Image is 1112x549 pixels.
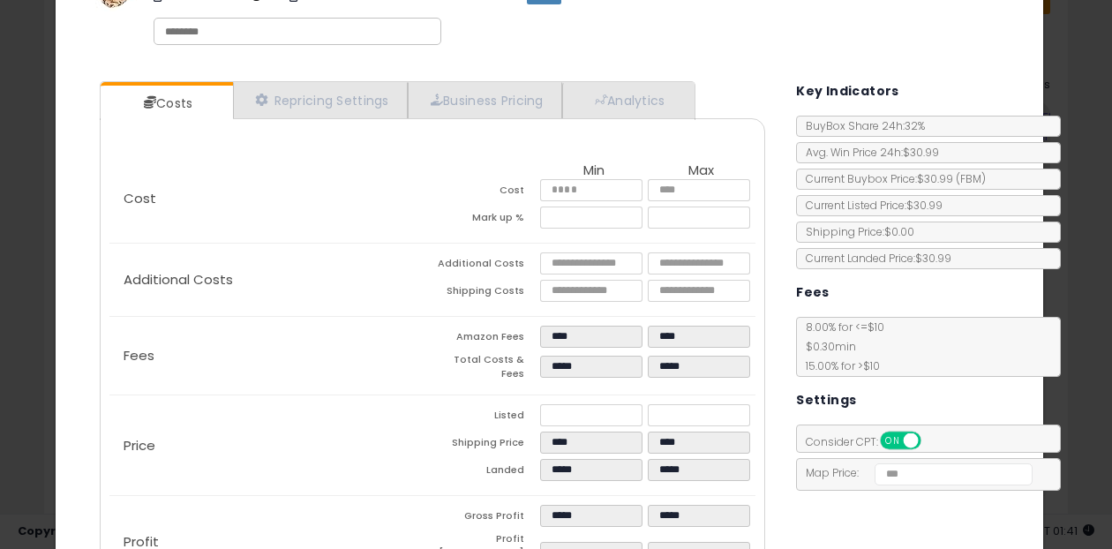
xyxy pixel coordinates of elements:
[562,82,693,118] a: Analytics
[432,505,540,532] td: Gross Profit
[432,179,540,207] td: Cost
[797,465,1033,480] span: Map Price:
[432,326,540,353] td: Amazon Fees
[109,273,432,287] p: Additional Costs
[797,434,944,449] span: Consider CPT:
[797,339,856,354] span: $0.30 min
[797,145,939,160] span: Avg. Win Price 24h: $30.99
[796,80,899,102] h5: Key Indicators
[432,353,540,386] td: Total Costs & Fees
[109,349,432,363] p: Fees
[917,171,986,186] span: $30.99
[797,118,925,133] span: BuyBox Share 24h: 32%
[101,86,231,121] a: Costs
[432,404,540,432] td: Listed
[882,433,904,448] span: ON
[648,163,755,179] th: Max
[797,198,943,213] span: Current Listed Price: $30.99
[797,224,914,239] span: Shipping Price: $0.00
[797,171,986,186] span: Current Buybox Price:
[919,433,947,448] span: OFF
[432,207,540,234] td: Mark up %
[540,163,648,179] th: Min
[797,358,880,373] span: 15.00 % for > $10
[109,439,432,453] p: Price
[432,252,540,280] td: Additional Costs
[109,535,432,549] p: Profit
[796,282,830,304] h5: Fees
[432,459,540,486] td: Landed
[432,432,540,459] td: Shipping Price
[797,320,884,373] span: 8.00 % for <= $10
[797,251,951,266] span: Current Landed Price: $30.99
[233,82,408,118] a: Repricing Settings
[109,192,432,206] p: Cost
[796,389,856,411] h5: Settings
[408,82,562,118] a: Business Pricing
[956,171,986,186] span: ( FBM )
[432,280,540,307] td: Shipping Costs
